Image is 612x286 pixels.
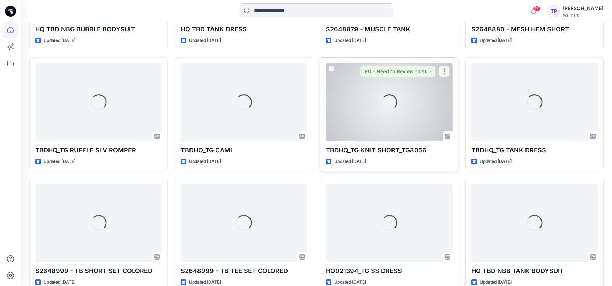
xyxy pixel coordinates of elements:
div: TP [547,5,560,17]
p: S2648879 - MUSCLE TANK [326,24,453,34]
div: [PERSON_NAME] [563,4,603,13]
p: Updated [DATE] [44,158,75,165]
p: S2648999 - TB TEE SET COLORED [181,266,307,276]
p: Updated [DATE] [189,279,221,286]
p: TBDHQ_TG TANK DRESS [471,145,598,155]
p: Updated [DATE] [480,158,512,165]
p: Updated [DATE] [480,37,512,44]
p: Updated [DATE] [334,37,366,44]
p: S2648880 - MESH HEM SHORT [471,24,598,34]
p: Updated [DATE] [334,279,366,286]
p: TBDHQ_TG CAMI [181,145,307,155]
p: HQ TBD NBG BUBBLE BODYSUIT [35,24,162,34]
p: HQ TBD NBB TANK BODYSUIT [471,266,598,276]
p: Updated [DATE] [334,158,366,165]
span: 17 [533,6,541,12]
p: Updated [DATE] [480,279,512,286]
p: Updated [DATE] [44,37,75,44]
p: Updated [DATE] [44,279,75,286]
p: HQ TBD TANK DRESS [181,24,307,34]
p: Updated [DATE] [189,37,221,44]
p: TBDHQ_TG KNIT SHORT_TG8056 [326,145,453,155]
p: S2648999 - TB SHORT SET COLORED [35,266,162,276]
p: TBDHQ_TG RUFFLE SLV ROMPER [35,145,162,155]
p: HQ021394_TG SS DRESS [326,266,453,276]
p: Updated [DATE] [189,158,221,165]
div: Walmart [563,13,603,18]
